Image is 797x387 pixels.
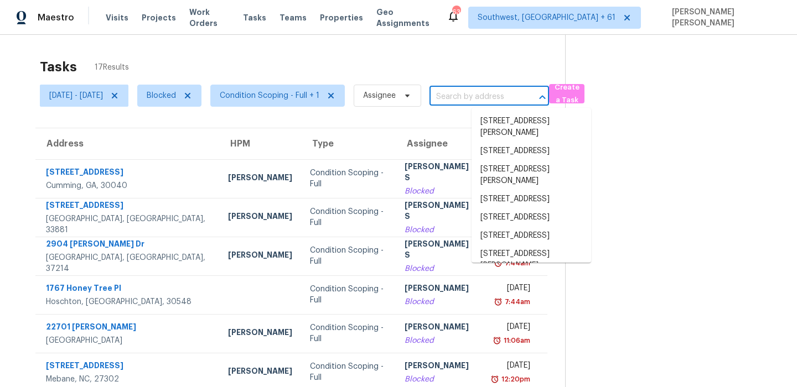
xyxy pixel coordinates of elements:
[396,128,483,159] th: Assignee
[472,142,591,160] li: [STREET_ADDRESS]
[492,321,530,335] div: [DATE]
[310,245,387,267] div: Condition Scoping - Full
[535,90,550,105] button: Close
[667,7,780,29] span: [PERSON_NAME] [PERSON_NAME]
[46,252,210,274] div: [GEOGRAPHIC_DATA], [GEOGRAPHIC_DATA], 37214
[46,213,210,236] div: [GEOGRAPHIC_DATA], [GEOGRAPHIC_DATA], 33881
[405,321,474,335] div: [PERSON_NAME]
[189,7,230,29] span: Work Orders
[46,335,210,346] div: [GEOGRAPHIC_DATA]
[452,7,460,18] div: 633
[499,374,530,385] div: 12:20pm
[503,296,530,307] div: 7:44am
[555,81,579,107] span: Create a Task
[95,62,129,73] span: 17 Results
[492,283,530,296] div: [DATE]
[310,168,387,190] div: Condition Scoping - Full
[405,263,474,274] div: Blocked
[46,321,210,335] div: 22701 [PERSON_NAME]
[478,12,615,23] span: Southwest, [GEOGRAPHIC_DATA] + 61
[228,172,292,186] div: [PERSON_NAME]
[405,161,474,186] div: [PERSON_NAME] S
[472,160,591,190] li: [STREET_ADDRESS][PERSON_NAME]
[493,335,501,346] img: Overdue Alarm Icon
[38,12,74,23] span: Maestro
[429,88,518,106] input: Search by address
[494,296,503,307] img: Overdue Alarm Icon
[228,327,292,341] div: [PERSON_NAME]
[243,14,266,22] span: Tasks
[405,238,474,263] div: [PERSON_NAME] S
[501,335,530,346] div: 11:06am
[46,180,210,191] div: Cumming, GA, 30040
[363,90,396,101] span: Assignee
[220,90,319,101] span: Condition Scoping - Full + 1
[228,249,292,263] div: [PERSON_NAME]
[228,211,292,224] div: [PERSON_NAME]
[472,190,591,208] li: [STREET_ADDRESS]
[46,374,210,385] div: Mebane, NC, 27302
[46,200,210,213] div: [STREET_ADDRESS]
[35,128,219,159] th: Address
[228,365,292,379] div: [PERSON_NAME]
[405,335,474,346] div: Blocked
[472,245,591,275] li: [STREET_ADDRESS][PERSON_NAME]
[405,224,474,236] div: Blocked
[301,128,396,159] th: Type
[106,12,128,23] span: Visits
[492,360,530,374] div: [DATE]
[142,12,176,23] span: Projects
[310,206,387,228] div: Condition Scoping - Full
[472,208,591,227] li: [STREET_ADDRESS]
[405,283,474,296] div: [PERSON_NAME]
[310,322,387,344] div: Condition Scoping - Full
[376,7,434,29] span: Geo Assignments
[280,12,307,23] span: Teams
[310,284,387,306] div: Condition Scoping - Full
[49,90,103,101] span: [DATE] - [DATE]
[405,360,474,374] div: [PERSON_NAME]
[405,374,474,385] div: Blocked
[472,227,591,245] li: [STREET_ADDRESS]
[40,61,77,72] h2: Tasks
[472,112,591,142] li: [STREET_ADDRESS][PERSON_NAME]
[46,296,210,307] div: Hoschton, [GEOGRAPHIC_DATA], 30548
[320,12,363,23] span: Properties
[46,283,210,296] div: 1767 Honey Tree Pl
[549,84,584,103] button: Create a Task
[405,200,474,224] div: [PERSON_NAME] S
[405,186,474,197] div: Blocked
[46,238,210,252] div: 2904 [PERSON_NAME] Dr
[46,360,210,374] div: [STREET_ADDRESS]
[490,374,499,385] img: Overdue Alarm Icon
[147,90,176,101] span: Blocked
[46,166,210,180] div: [STREET_ADDRESS]
[310,361,387,383] div: Condition Scoping - Full
[405,296,474,307] div: Blocked
[219,128,301,159] th: HPM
